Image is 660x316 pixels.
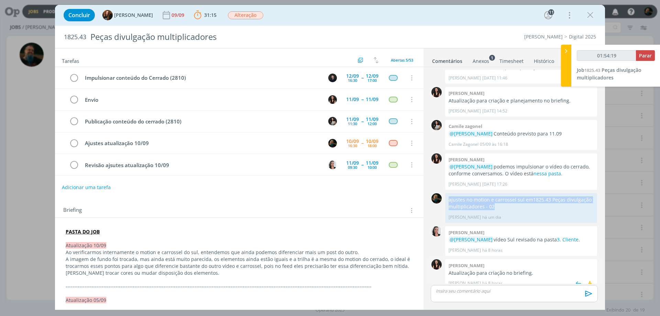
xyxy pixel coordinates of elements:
[348,78,357,82] div: 16:30
[346,139,359,144] div: 10/09
[366,97,378,102] div: 11/09
[482,214,501,220] span: há um dia
[66,297,106,303] span: Atualização 05/09
[82,96,322,104] div: Envio
[366,117,378,122] div: 11/09
[64,9,95,21] button: Concluir
[327,73,338,83] button: C
[361,75,363,80] span: --
[361,162,363,167] span: --
[584,67,600,73] span: 1825.43
[449,156,484,163] b: [PERSON_NAME]
[449,141,478,148] p: Camile Zagonel
[489,55,495,61] sup: 1
[328,74,337,82] img: C
[449,262,484,269] b: [PERSON_NAME]
[102,10,153,20] button: T[PERSON_NAME]
[482,75,507,81] span: [DATE] 11:46
[66,256,413,270] p: A imagem de fundo foi trocada, mas ainda está muito parecida, os elementos ainda estão iguais e a...
[367,144,377,148] div: 18:00
[62,56,79,64] span: Tarefas
[450,130,493,137] span: @[PERSON_NAME]
[374,57,378,63] img: arrow-down-up.svg
[367,78,377,82] div: 17:00
[449,229,484,236] b: [PERSON_NAME]
[449,236,594,243] p: vídeo Sul revisado na pasta .
[66,270,413,276] p: [PERSON_NAME] trocar cores ou mudar disposição dos elementos.
[327,138,338,148] button: M
[431,120,442,130] img: C
[636,50,655,61] button: Parar
[450,163,493,170] span: @[PERSON_NAME]
[327,94,338,105] button: I
[524,33,563,40] a: [PERSON_NAME]
[449,90,484,96] b: [PERSON_NAME]
[88,29,372,45] div: Peças divulgação multiplicadores
[557,236,579,243] a: 3. Cliente
[66,283,413,290] p: -------------------------------------------------------------------------------------------------...
[432,55,463,65] a: Comentários
[548,9,554,15] div: 11
[366,161,378,165] div: 11/09
[482,247,503,253] span: há 8 horas
[327,116,338,127] button: C
[482,108,507,114] span: [DATE] 14:52
[55,5,605,310] div: dialog
[473,58,489,65] div: Anexos
[361,141,363,145] span: --
[172,13,186,18] div: 09/09
[391,57,413,63] span: Abertas 5/53
[62,181,111,194] button: Adicionar uma tarefa
[449,163,594,177] p: podemos impulsionar o vídeo do cerrado, conforme conversamos. O vídeo está
[328,117,337,126] img: C
[533,55,554,65] a: Histórico
[449,130,594,137] p: Conteúdo previsto para 11.09
[192,10,218,21] button: 31:15
[82,117,322,126] div: Publicação conteúdo do cerrado (2810)
[66,228,100,235] a: PASTA DO JOB
[102,10,113,20] img: T
[449,247,481,253] p: [PERSON_NAME]
[639,52,652,59] span: Parar
[431,87,442,97] img: I
[431,259,442,270] img: I
[348,144,357,148] div: 16:30
[449,181,481,187] p: [PERSON_NAME]
[449,270,594,276] p: Atualização para criação no briefing.
[114,13,153,18] span: [PERSON_NAME]
[431,193,442,204] img: M
[449,280,481,286] p: [PERSON_NAME]
[82,74,322,82] div: Impulsionar conteúdo do Cerrado (2810)
[449,214,481,220] p: [PERSON_NAME]
[367,165,377,169] div: 10:00
[366,74,378,78] div: 12/09
[328,139,337,148] img: M
[328,95,337,104] img: I
[204,12,217,18] span: 31:15
[366,139,378,144] div: 10/09
[361,97,363,102] span: --
[346,161,359,165] div: 11/09
[586,280,593,288] div: 👍
[66,249,413,256] p: Ao verificarmos internamente o motion e carrossel do sul, entendemos que ainda podemos diferencia...
[449,123,482,129] b: Camile zagonel
[449,108,481,114] p: [PERSON_NAME]
[348,122,357,126] div: 11:30
[450,236,493,243] span: @[PERSON_NAME]
[431,226,442,237] img: C
[533,170,562,177] a: nessa pasta.
[577,67,641,81] a: Job1825.43Peças divulgação multiplicadores
[328,161,337,169] img: C
[499,55,524,65] a: Timesheet
[327,160,338,170] button: C
[68,12,90,18] span: Concluir
[480,141,508,148] span: 05/09 às 16:18
[82,161,322,170] div: Revisão ajsutes atualização 10/09
[577,67,641,81] span: Peças divulgação multiplicadores
[228,11,263,19] span: Alteração
[449,97,594,104] p: Atualização para criação e planejamento no briefing.
[348,165,357,169] div: 09:30
[346,117,359,122] div: 11/09
[228,11,264,20] button: Alteração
